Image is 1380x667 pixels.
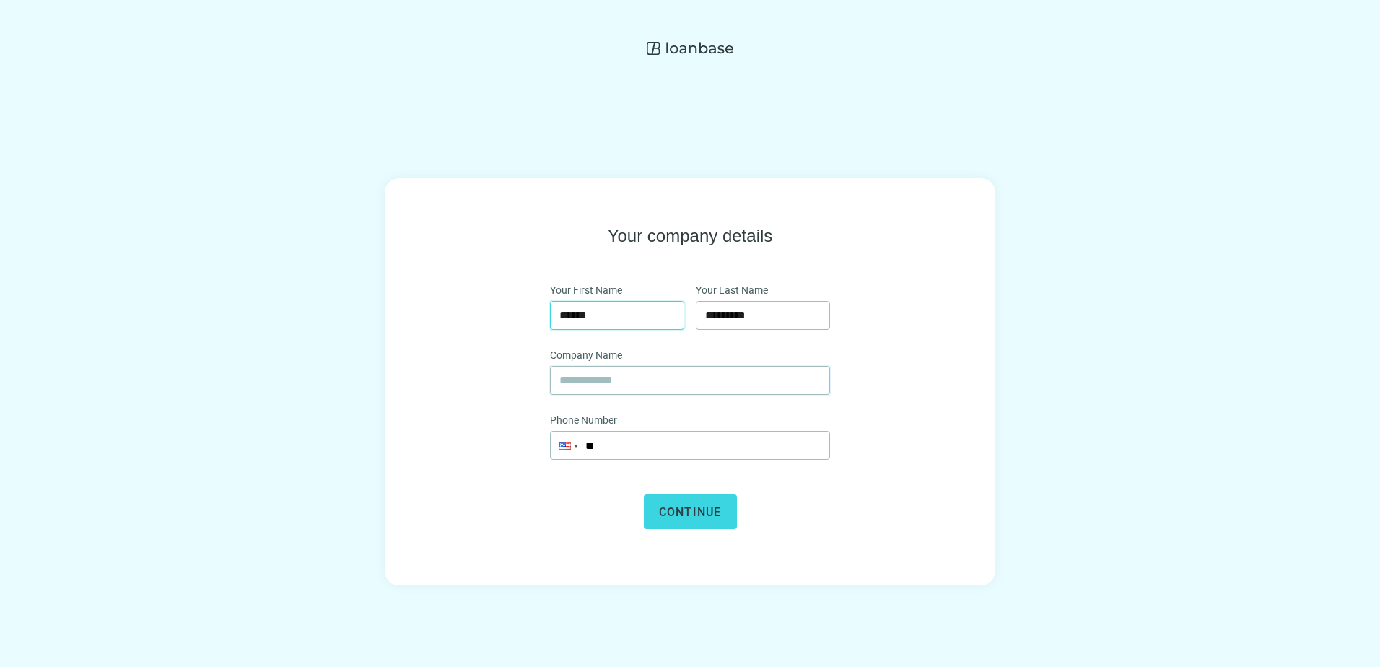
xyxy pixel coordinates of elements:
span: Company Name [550,347,622,363]
button: Continue [644,494,737,529]
h1: Your company details [608,224,773,248]
span: Phone Number [550,412,617,428]
span: Your First Name [550,282,622,298]
span: Your Last Name [696,282,768,298]
span: Continue [659,505,722,519]
div: United States: + 1 [551,432,578,459]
